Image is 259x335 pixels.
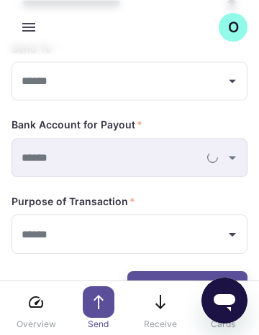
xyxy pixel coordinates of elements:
p: Receive [144,318,177,331]
a: Cards [197,286,249,331]
label: Bank Account for Payout [12,118,142,132]
button: Confirm Request [127,271,247,306]
iframe: Button to launch messaging window [201,278,247,324]
p: Cards [211,318,235,331]
label: Purpose of Transaction [12,194,135,209]
button: Open [222,225,242,245]
p: Send [88,318,109,331]
a: Send [73,286,124,331]
button: Open [222,71,242,91]
button: O [219,13,247,42]
a: Receive [135,286,186,331]
p: Overview [17,318,56,331]
a: Overview [10,286,62,331]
